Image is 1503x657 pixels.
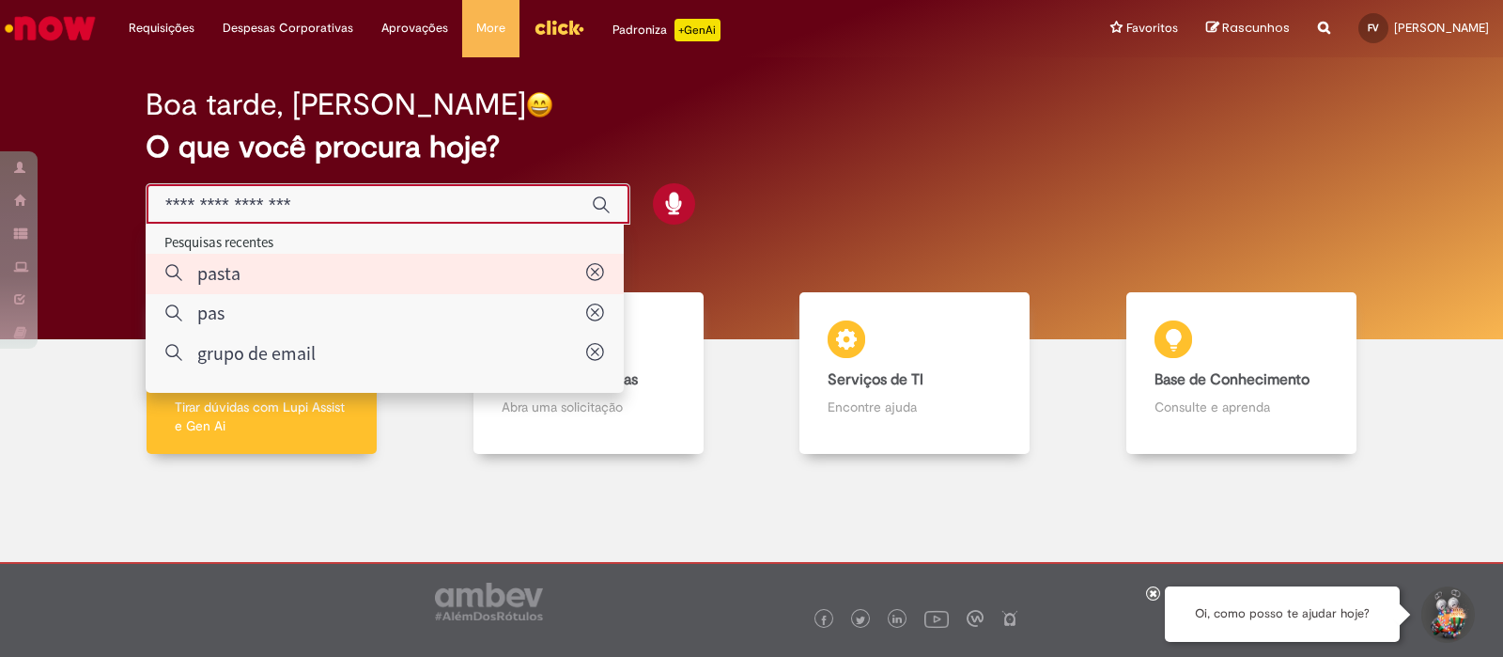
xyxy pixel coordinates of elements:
[828,370,923,389] b: Serviços de TI
[175,398,349,435] p: Tirar dúvidas com Lupi Assist e Gen Ai
[146,88,526,121] h2: Boa tarde, [PERSON_NAME]
[534,13,584,41] img: click_logo_yellow_360x200.png
[819,616,829,625] img: logo_footer_facebook.png
[856,616,865,625] img: logo_footer_twitter.png
[1206,20,1290,38] a: Rascunhos
[1078,292,1405,455] a: Base de Conhecimento Consulte e aprenda
[1154,370,1309,389] b: Base de Conhecimento
[99,292,426,455] a: Tirar dúvidas Tirar dúvidas com Lupi Assist e Gen Ai
[502,370,638,389] b: Catálogo de Ofertas
[146,131,1357,164] h2: O que você procura hoje?
[1154,398,1328,416] p: Consulte e aprenda
[924,606,949,631] img: logo_footer_youtube.png
[1222,19,1290,37] span: Rascunhos
[612,19,721,41] div: Padroniza
[1368,22,1379,34] span: FV
[674,19,721,41] p: +GenAi
[967,610,984,627] img: logo_footer_workplace.png
[751,292,1078,455] a: Serviços de TI Encontre ajuda
[129,19,194,38] span: Requisições
[502,398,675,416] p: Abra uma solicitação
[828,398,1001,416] p: Encontre ajuda
[892,615,902,626] img: logo_footer_linkedin.png
[1418,587,1475,643] button: Iniciar Conversa de Suporte
[381,19,448,38] span: Aprovações
[526,91,553,118] img: happy-face.png
[2,9,99,47] img: ServiceNow
[1165,587,1400,642] div: Oi, como posso te ajudar hoje?
[1394,20,1489,36] span: [PERSON_NAME]
[1126,19,1178,38] span: Favoritos
[223,19,353,38] span: Despesas Corporativas
[1001,610,1018,627] img: logo_footer_naosei.png
[476,19,505,38] span: More
[435,583,543,620] img: logo_footer_ambev_rotulo_gray.png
